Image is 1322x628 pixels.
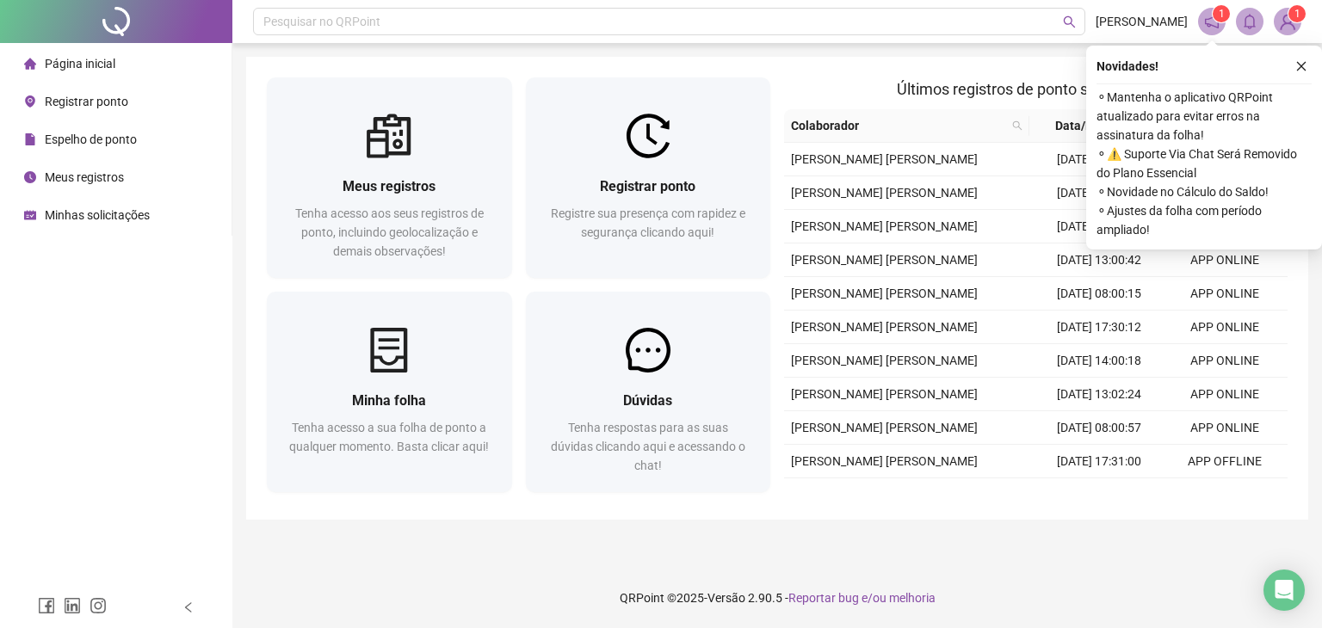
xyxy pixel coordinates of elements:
td: APP ONLINE [1162,411,1288,445]
span: Minhas solicitações [45,208,150,222]
span: search [1009,113,1026,139]
span: [PERSON_NAME] [PERSON_NAME] [791,186,978,200]
span: environment [24,95,36,108]
td: [DATE] 13:02:24 [1036,378,1162,411]
img: 21643 [1275,9,1300,34]
td: [DATE] 08:00:15 [1036,277,1162,311]
span: Tenha acesso aos seus registros de ponto, incluindo geolocalização e demais observações! [295,206,484,258]
sup: 1 [1213,5,1230,22]
td: [DATE] 17:30:11 [1036,176,1162,210]
span: ⚬ Ajustes da folha com período ampliado! [1097,201,1312,239]
span: [PERSON_NAME] [PERSON_NAME] [791,219,978,233]
td: [DATE] 14:00:29 [1036,478,1162,512]
span: Minha folha [352,392,426,409]
span: [PERSON_NAME] [PERSON_NAME] [791,421,978,434]
td: APP ONLINE [1162,344,1288,378]
span: Tenha acesso a sua folha de ponto a qualquer momento. Basta clicar aqui! [289,421,489,453]
span: ⚬ Novidade no Cálculo do Saldo! [1097,182,1312,201]
span: 1 [1219,8,1225,20]
td: [DATE] 08:00:57 [1036,411,1162,445]
span: Registrar ponto [600,178,695,194]
td: [DATE] 08:00:40 [1036,143,1162,176]
span: Reportar bug e/ou melhoria [788,591,936,605]
span: left [182,601,195,613]
th: Data/Hora [1029,109,1152,143]
span: ⚬ ⚠️ Suporte Via Chat Será Removido do Plano Essencial [1097,145,1312,182]
span: Meus registros [45,170,124,184]
span: schedule [24,209,36,221]
span: home [24,58,36,70]
a: DúvidasTenha respostas para as suas dúvidas clicando aqui e acessando o chat! [526,292,771,492]
span: close [1295,60,1307,72]
span: [PERSON_NAME] [PERSON_NAME] [791,286,978,300]
span: Últimos registros de ponto sincronizados [897,80,1175,98]
span: Dúvidas [623,392,672,409]
td: [DATE] 13:00:42 [1036,243,1162,277]
span: clock-circle [24,171,36,183]
span: notification [1204,14,1220,29]
td: APP ONLINE [1162,311,1288,344]
a: Meus registrosTenha acesso aos seus registros de ponto, incluindo geolocalização e demais observa... [267,77,512,278]
span: facebook [38,597,55,614]
span: search [1012,120,1022,131]
span: Página inicial [45,57,115,71]
span: Novidades ! [1097,57,1158,76]
span: [PERSON_NAME] [PERSON_NAME] [791,354,978,367]
td: APP OFFLINE [1162,445,1288,478]
td: APP ONLINE [1162,378,1288,411]
span: linkedin [64,597,81,614]
span: [PERSON_NAME] [PERSON_NAME] [791,253,978,267]
span: 1 [1294,8,1300,20]
span: file [24,133,36,145]
a: Registrar pontoRegistre sua presença com rapidez e segurança clicando aqui! [526,77,771,278]
span: ⚬ Mantenha o aplicativo QRPoint atualizado para evitar erros na assinatura da folha! [1097,88,1312,145]
div: Open Intercom Messenger [1263,570,1305,611]
span: Meus registros [343,178,436,194]
sup: Atualize o seu contato no menu Meus Dados [1288,5,1306,22]
span: [PERSON_NAME] [PERSON_NAME] [791,387,978,401]
td: APP ONLINE [1162,478,1288,512]
span: Espelho de ponto [45,132,137,146]
span: Registre sua presença com rapidez e segurança clicando aqui! [551,206,745,239]
footer: QRPoint © 2025 - 2.90.5 - [232,568,1322,628]
td: [DATE] 14:00:18 [1036,344,1162,378]
td: [DATE] 14:00:25 [1036,210,1162,243]
span: Registrar ponto [45,95,128,108]
span: Colaborador [791,116,1005,135]
span: Tenha respostas para as suas dúvidas clicando aqui e acessando o chat! [551,421,745,472]
td: [DATE] 17:31:00 [1036,445,1162,478]
span: Versão [707,591,745,605]
span: bell [1242,14,1257,29]
a: Minha folhaTenha acesso a sua folha de ponto a qualquer momento. Basta clicar aqui! [267,292,512,492]
span: [PERSON_NAME] [PERSON_NAME] [791,152,978,166]
span: [PERSON_NAME] [PERSON_NAME] [791,454,978,468]
span: search [1063,15,1076,28]
span: [PERSON_NAME] [PERSON_NAME] [791,320,978,334]
span: Data/Hora [1036,116,1131,135]
span: instagram [90,597,107,614]
td: APP ONLINE [1162,277,1288,311]
td: [DATE] 17:30:12 [1036,311,1162,344]
span: [PERSON_NAME] [1096,12,1188,31]
td: APP ONLINE [1162,243,1288,277]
